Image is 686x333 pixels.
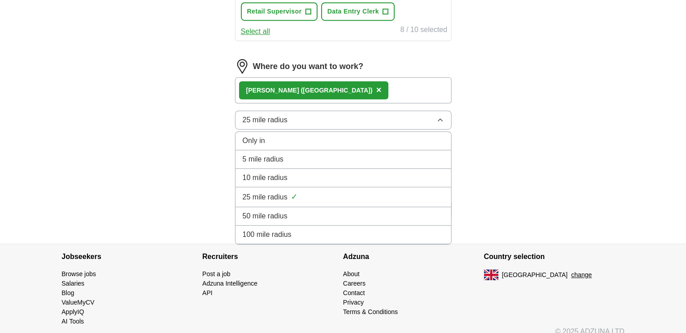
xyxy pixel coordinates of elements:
[62,318,84,325] a: AI Tools
[376,85,382,95] span: ×
[241,26,270,37] button: Select all
[343,280,366,287] a: Careers
[343,308,398,315] a: Terms & Conditions
[243,154,284,165] span: 5 mile radius
[62,299,95,306] a: ValueMyCV
[484,269,498,280] img: UK flag
[343,289,365,296] a: Contact
[243,172,288,183] span: 10 mile radius
[246,87,299,94] strong: [PERSON_NAME]
[400,24,447,37] div: 8 / 10 selected
[243,135,265,146] span: Only in
[243,192,288,203] span: 25 mile radius
[376,83,382,97] button: ×
[343,299,364,306] a: Privacy
[235,111,451,129] button: 25 mile radius
[243,229,292,240] span: 100 mile radius
[321,2,395,21] button: Data Entry Clerk
[241,2,318,21] button: Retail Supervisor
[571,270,592,280] button: change
[203,270,230,277] a: Post a job
[235,59,249,74] img: location.png
[253,60,364,73] label: Where do you want to work?
[203,289,213,296] a: API
[343,270,360,277] a: About
[203,280,258,287] a: Adzuna Intelligence
[484,244,625,269] h4: Country selection
[62,280,85,287] a: Salaries
[327,7,379,16] span: Data Entry Clerk
[62,270,96,277] a: Browse jobs
[243,115,288,125] span: 25 mile radius
[301,87,373,94] span: ([GEOGRAPHIC_DATA])
[243,211,288,222] span: 50 mile radius
[502,270,568,280] span: [GEOGRAPHIC_DATA]
[291,191,298,203] span: ✓
[62,308,84,315] a: ApplyIQ
[62,289,74,296] a: Blog
[247,7,302,16] span: Retail Supervisor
